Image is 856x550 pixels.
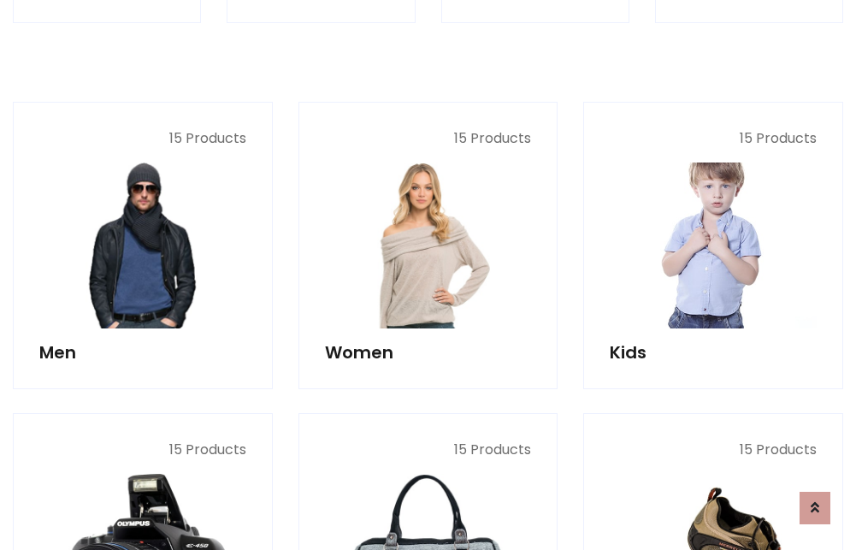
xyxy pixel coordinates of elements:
[39,128,246,149] p: 15 Products
[325,128,532,149] p: 15 Products
[610,440,817,460] p: 15 Products
[325,440,532,460] p: 15 Products
[610,128,817,149] p: 15 Products
[39,440,246,460] p: 15 Products
[39,342,246,363] h5: Men
[610,342,817,363] h5: Kids
[325,342,532,363] h5: Women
